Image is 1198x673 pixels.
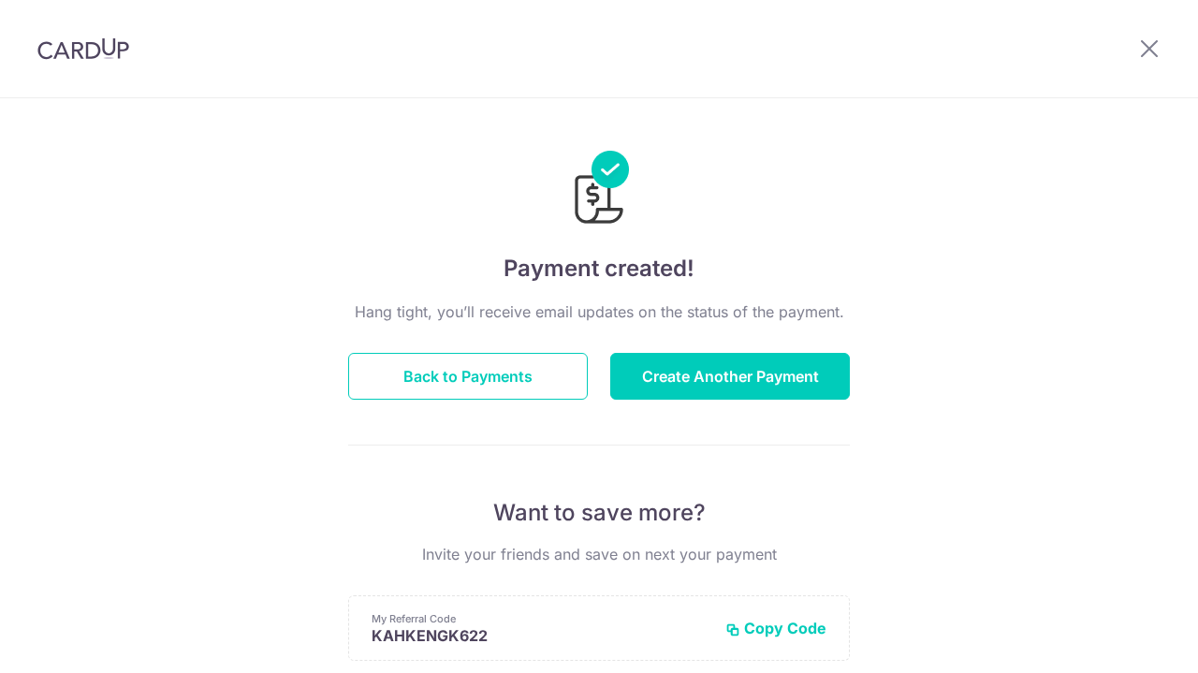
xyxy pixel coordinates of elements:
[348,300,850,323] p: Hang tight, you’ll receive email updates on the status of the payment.
[348,353,588,400] button: Back to Payments
[725,619,826,637] button: Copy Code
[372,611,710,626] p: My Referral Code
[37,37,129,60] img: CardUp
[348,252,850,285] h4: Payment created!
[610,353,850,400] button: Create Another Payment
[348,543,850,565] p: Invite your friends and save on next your payment
[569,151,629,229] img: Payments
[348,498,850,528] p: Want to save more?
[372,626,710,645] p: KAHKENGK622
